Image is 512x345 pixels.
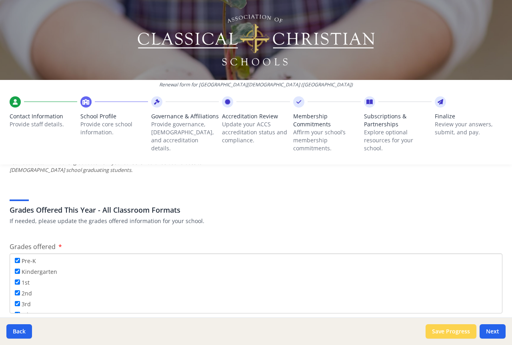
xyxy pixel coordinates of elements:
span: Membership Commitments [293,112,361,128]
label: 4th [15,310,30,319]
p: Provide core school information. [80,120,148,136]
button: Save Progress [426,324,476,339]
span: Accreditation Review [222,112,290,120]
span: Governance & Affiliations [151,112,219,120]
p: If needed, please update the grades offered information for your school. [10,217,502,225]
button: Next [480,324,506,339]
span: Contact Information [10,112,77,120]
input: 4th [15,312,20,317]
p: Update your ACCS accreditation status and compliance. [222,120,290,144]
h3: Grades Offered This Year - All Classroom Formats [10,204,502,215]
input: Kindergarten [15,269,20,274]
span: School Profile [80,112,148,120]
label: Kindergarten [15,267,57,276]
label: 1st [15,278,30,287]
p: Review your answers, submit, and pay. [435,120,502,136]
button: Back [6,324,32,339]
p: Provide governance, [DEMOGRAPHIC_DATA], and accreditation details. [151,120,219,152]
img: Logo [136,12,376,68]
p: Affirm your school’s membership commitments. [293,128,361,152]
label: 3rd [15,299,31,308]
p: Provide staff details. [10,120,77,128]
input: 2nd [15,290,20,295]
input: 1st [15,279,20,285]
label: 2nd [15,289,32,297]
input: 3rd [15,301,20,306]
label: Pre-K [15,256,36,265]
p: Explore optional resources for your school. [364,128,432,152]
span: Grades offered [10,242,56,251]
span: Finalize [435,112,502,120]
span: Subscriptions & Partnerships [364,112,432,128]
input: Pre-K [15,258,20,263]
